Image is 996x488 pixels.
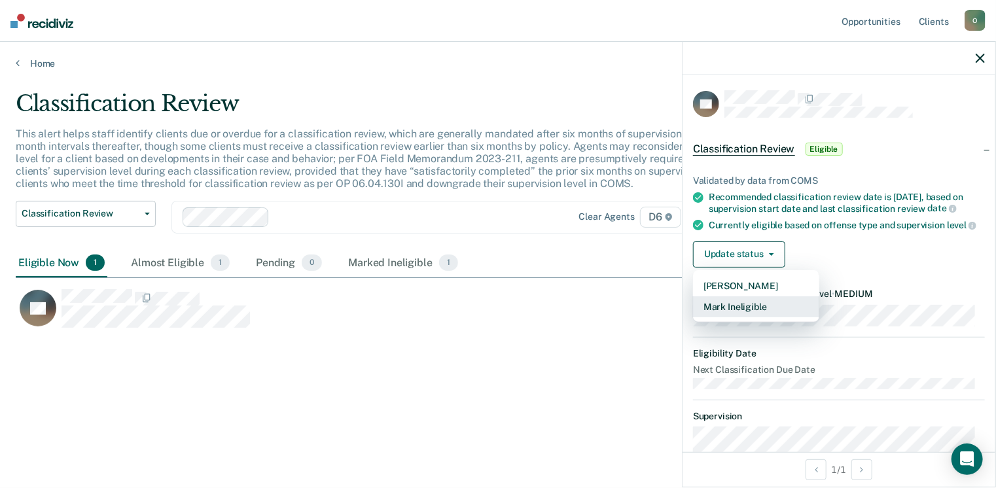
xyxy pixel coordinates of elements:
div: 1 / 1 [683,452,995,487]
div: Clear agents [579,211,635,222]
span: date [927,203,956,213]
button: Update status [693,241,785,268]
div: Open Intercom Messenger [952,444,983,475]
div: Recommended classification review date is [DATE], based on supervision start date and last classi... [709,192,985,214]
div: Validated by data from COMS [693,175,985,186]
span: Eligible [806,143,843,156]
div: CaseloadOpportunityCell-0290731 [16,288,860,341]
span: 1 [439,254,458,271]
span: 1 [86,254,105,271]
div: Classification ReviewEligible [683,128,995,170]
span: • [832,288,835,299]
span: D6 [640,207,681,228]
button: [PERSON_NAME] [693,275,819,296]
div: O [965,10,986,31]
span: Classification Review [22,208,139,219]
a: Home [16,58,980,69]
dt: Recommended Supervision Level MEDIUM [693,288,985,300]
div: Classification Review [16,90,763,128]
span: 1 [211,254,230,271]
button: Mark Ineligible [693,296,819,317]
div: Pending [253,249,325,278]
dt: Next Classification Due Date [693,364,985,375]
div: Currently eligible based on offense type and supervision [709,219,985,231]
div: Marked Ineligible [346,249,461,278]
span: Classification Review [693,143,795,156]
div: Eligible Now [16,249,107,278]
span: 0 [302,254,322,271]
div: Almost Eligible [128,249,232,278]
span: level [947,220,976,230]
p: This alert helps staff identify clients due or overdue for a classification review, which are gen... [16,128,759,190]
button: Next Opportunity [851,459,872,480]
dt: Supervision [693,411,985,422]
dt: Eligibility Date [693,348,985,359]
button: Previous Opportunity [806,459,827,480]
img: Recidiviz [10,14,73,28]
